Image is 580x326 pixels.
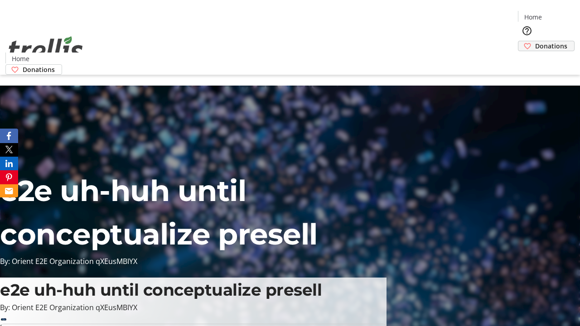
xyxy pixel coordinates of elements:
[12,54,29,63] span: Home
[518,51,536,69] button: Cart
[518,41,575,51] a: Donations
[535,41,567,51] span: Donations
[6,54,35,63] a: Home
[5,64,62,75] a: Donations
[518,12,547,22] a: Home
[5,26,86,72] img: Orient E2E Organization qXEusMBIYX's Logo
[524,12,542,22] span: Home
[23,65,55,74] span: Donations
[518,22,536,40] button: Help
